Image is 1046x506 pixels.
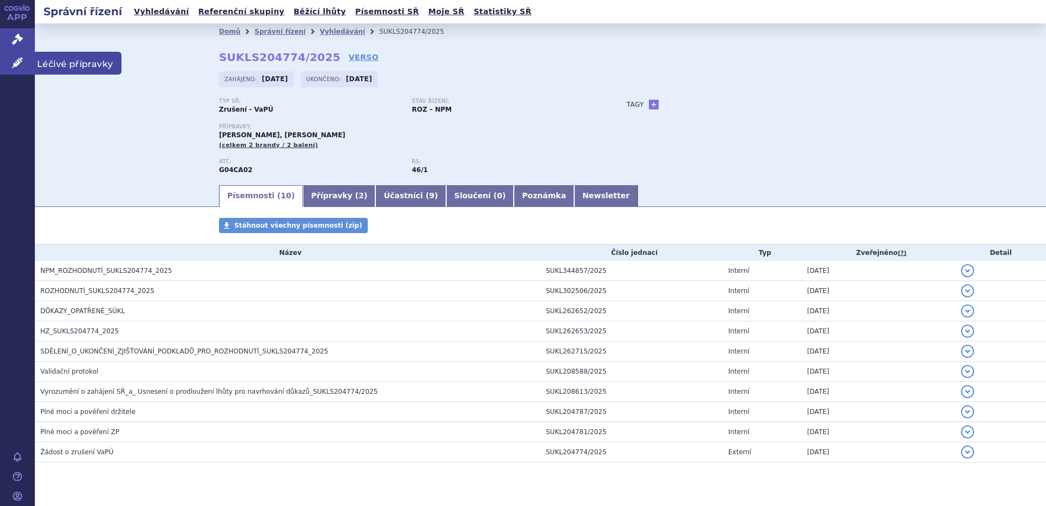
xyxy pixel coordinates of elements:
a: Písemnosti SŘ [352,4,422,19]
h3: Tagy [627,98,644,111]
span: DŮKAZY_OPATŘENÉ_SÚKL [40,307,125,315]
button: detail [961,345,974,358]
td: SUKL208613/2025 [540,382,723,402]
p: Přípravky: [219,124,605,130]
a: Vyhledávání [320,28,365,35]
a: VERSO [349,52,379,63]
button: detail [961,325,974,338]
td: [DATE] [801,321,956,342]
span: Interní [728,388,750,395]
td: [DATE] [801,422,956,442]
span: Zahájeno: [224,75,259,83]
th: Typ [723,245,802,261]
a: Účastníci (9) [375,185,446,207]
span: ROZHODNUTÍ_SUKLS204774_2025 [40,287,154,295]
td: SUKL302506/2025 [540,281,723,301]
a: Správní řízení [254,28,306,35]
strong: SUKLS204774/2025 [219,51,340,64]
td: [DATE] [801,301,956,321]
span: NPM_ROZHODNUTÍ_SUKLS204774_2025 [40,267,172,275]
button: detail [961,405,974,418]
a: Poznámka [514,185,574,207]
a: Běžící lhůty [290,4,349,19]
a: Přípravky (2) [303,185,375,207]
strong: Zrušení - VaPÚ [219,106,273,113]
strong: [DATE] [346,75,372,83]
span: Žádost o zrušení VaPÚ [40,448,113,456]
td: [DATE] [801,382,956,402]
button: detail [961,284,974,297]
p: ATC: [219,158,401,165]
strong: TAMSULOSIN [219,166,252,174]
span: (celkem 2 brandy / 2 balení) [219,142,318,149]
th: Zveřejněno [801,245,956,261]
li: SUKLS204774/2025 [379,23,458,40]
span: SDĚLENÍ_O_UKONČENÍ_ZJIŠŤOVÁNÍ_PODKLADŮ_PRO_ROZHODNUTÍ_SUKLS204774_2025 [40,348,328,355]
span: Interní [728,307,750,315]
span: Interní [728,428,750,436]
span: Plné moci a pověření držitele [40,408,136,416]
td: [DATE] [801,261,956,281]
a: Referenční skupiny [195,4,288,19]
button: detail [961,304,974,318]
button: detail [961,365,974,378]
td: SUKL204781/2025 [540,422,723,442]
span: [PERSON_NAME], [PERSON_NAME] [219,131,345,139]
a: Domů [219,28,240,35]
span: Interní [728,287,750,295]
button: detail [961,446,974,459]
span: Interní [728,408,750,416]
button: detail [961,425,974,438]
td: SUKL344857/2025 [540,261,723,281]
a: + [649,100,659,109]
th: Detail [956,245,1046,261]
span: Validační protokol [40,368,99,375]
td: [DATE] [801,362,956,382]
strong: léčiva k terapii benigní hyperplazie prostaty, antagonisté alfa adrenergních receptorů, p.o. [412,166,428,174]
td: [DATE] [801,402,956,422]
td: SUKL262652/2025 [540,301,723,321]
a: Statistiky SŘ [470,4,534,19]
td: [DATE] [801,281,956,301]
span: 0 [497,191,502,200]
span: Plné moci a pověření ZP [40,428,119,436]
td: [DATE] [801,442,956,462]
p: Stav řízení: [412,98,594,105]
td: SUKL262653/2025 [540,321,723,342]
span: Externí [728,448,751,456]
td: SUKL204774/2025 [540,442,723,462]
strong: ROZ – NPM [412,106,452,113]
td: [DATE] [801,342,956,362]
strong: [DATE] [262,75,288,83]
a: Newsletter [574,185,638,207]
abbr: (?) [898,249,907,257]
span: 10 [281,191,291,200]
span: Interní [728,327,750,335]
span: Interní [728,267,750,275]
span: Interní [728,348,750,355]
button: detail [961,264,974,277]
span: Interní [728,368,750,375]
h2: Správní řízení [35,4,131,19]
span: Ukončeno: [306,75,343,83]
span: Stáhnout všechny písemnosti (zip) [234,222,362,229]
td: SUKL262715/2025 [540,342,723,362]
p: RS: [412,158,594,165]
a: Stáhnout všechny písemnosti (zip) [219,218,368,233]
a: Písemnosti (10) [219,185,303,207]
a: Sloučení (0) [446,185,514,207]
span: Vyrozumění o zahájení SŘ_a_ Usnesení o prodloužení lhůty pro navrhování důkazů_SUKLS204774/2025 [40,388,378,395]
td: SUKL204787/2025 [540,402,723,422]
span: HZ_SUKLS204774_2025 [40,327,119,335]
button: detail [961,385,974,398]
th: Název [35,245,540,261]
a: Moje SŘ [425,4,467,19]
a: Vyhledávání [131,4,192,19]
span: Léčivé přípravky [35,52,121,75]
span: 2 [358,191,364,200]
td: SUKL208588/2025 [540,362,723,382]
th: Číslo jednací [540,245,723,261]
p: Typ SŘ: [219,98,401,105]
span: 9 [429,191,435,200]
